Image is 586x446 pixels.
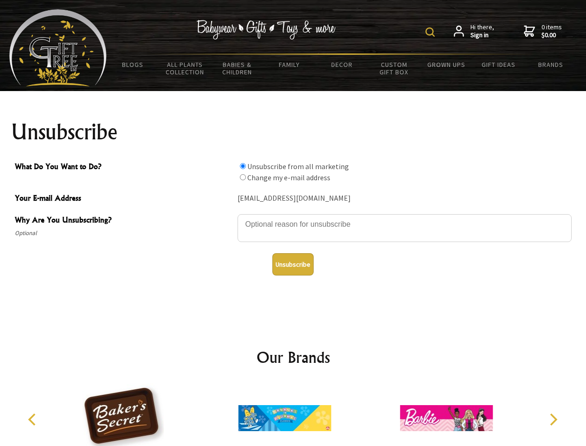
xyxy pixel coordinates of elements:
a: Decor [316,55,368,74]
a: Custom Gift Box [368,55,420,82]
a: Gift Ideas [472,55,525,74]
label: Change my e-mail address [247,173,330,182]
h2: Our Brands [19,346,568,368]
span: Optional [15,228,233,239]
a: Brands [525,55,577,74]
div: [EMAIL_ADDRESS][DOMAIN_NAME] [238,191,572,206]
img: Babywear - Gifts - Toys & more [197,20,336,39]
a: Hi there,Sign in [454,23,494,39]
strong: Sign in [470,31,494,39]
textarea: Why Are You Unsubscribing? [238,214,572,242]
span: 0 items [541,23,562,39]
a: Babies & Children [211,55,264,82]
a: 0 items$0.00 [524,23,562,39]
strong: $0.00 [541,31,562,39]
label: Unsubscribe from all marketing [247,162,349,171]
span: Hi there, [470,23,494,39]
span: Your E-mail Address [15,192,233,206]
button: Previous [23,409,44,430]
button: Unsubscribe [272,253,314,275]
a: Family [264,55,316,74]
h1: Unsubscribe [11,121,575,143]
a: Grown Ups [420,55,472,74]
a: BLOGS [107,55,159,74]
input: What Do You Want to Do? [240,174,246,180]
button: Next [543,409,563,430]
a: All Plants Collection [159,55,212,82]
input: What Do You Want to Do? [240,163,246,169]
img: Babyware - Gifts - Toys and more... [9,9,107,86]
img: product search [425,27,435,37]
span: What Do You Want to Do? [15,161,233,174]
span: Why Are You Unsubscribing? [15,214,233,228]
